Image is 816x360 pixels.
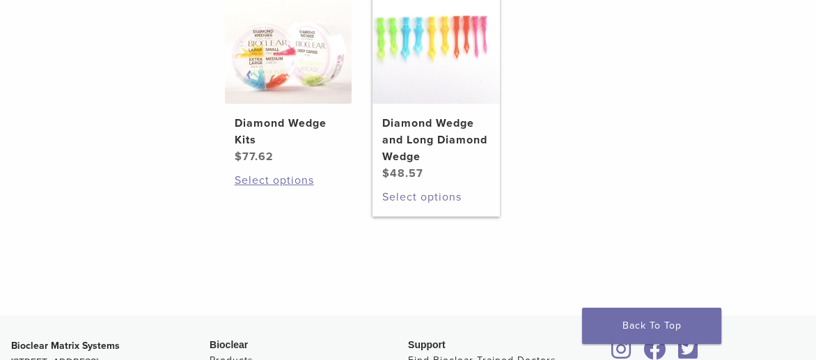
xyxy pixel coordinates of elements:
span: Bioclear [210,339,248,350]
h2: Diamond Wedge and Long Diamond Wedge [382,115,490,165]
bdi: 48.57 [382,166,423,180]
a: Select options for “Diamond Wedge and Long Diamond Wedge” [382,189,490,205]
span: Support [408,339,446,350]
a: Select options for “Diamond Wedge Kits” [235,172,343,189]
h2: Diamond Wedge Kits [235,115,343,148]
span: $ [382,166,390,180]
bdi: 77.62 [235,150,274,164]
a: Back To Top [582,308,721,344]
span: $ [235,150,242,164]
strong: Bioclear Matrix Systems [11,340,120,352]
